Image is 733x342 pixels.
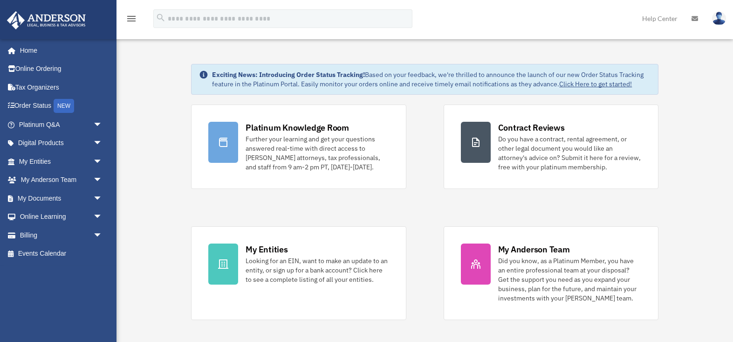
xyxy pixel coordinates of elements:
[498,134,641,172] div: Do you have a contract, rental agreement, or other legal document you would like an attorney's ad...
[7,41,112,60] a: Home
[712,12,726,25] img: User Pic
[246,122,349,133] div: Platinum Knowledge Room
[93,115,112,134] span: arrow_drop_down
[191,226,406,320] a: My Entities Looking for an EIN, want to make an update to an entity, or sign up for a bank accoun...
[54,99,74,113] div: NEW
[7,189,116,208] a: My Documentsarrow_drop_down
[246,256,389,284] div: Looking for an EIN, want to make an update to an entity, or sign up for a bank account? Click her...
[498,244,570,255] div: My Anderson Team
[4,11,89,29] img: Anderson Advisors Platinum Portal
[7,97,116,116] a: Order StatusNEW
[7,78,116,97] a: Tax Organizers
[93,208,112,227] span: arrow_drop_down
[7,60,116,78] a: Online Ordering
[7,134,116,153] a: Digital Productsarrow_drop_down
[126,16,137,24] a: menu
[156,13,166,23] i: search
[7,244,116,263] a: Events Calendar
[559,80,632,88] a: Click Here to get started!
[444,105,658,189] a: Contract Reviews Do you have a contract, rental agreement, or other legal document you would like...
[246,244,288,255] div: My Entities
[7,152,116,171] a: My Entitiesarrow_drop_down
[246,134,389,172] div: Further your learning and get your questions answered real-time with direct access to [PERSON_NAM...
[191,105,406,189] a: Platinum Knowledge Room Further your learning and get your questions answered real-time with dire...
[93,134,112,153] span: arrow_drop_down
[93,226,112,245] span: arrow_drop_down
[7,115,116,134] a: Platinum Q&Aarrow_drop_down
[7,226,116,244] a: Billingarrow_drop_down
[7,208,116,226] a: Online Learningarrow_drop_down
[126,13,137,24] i: menu
[498,122,565,133] div: Contract Reviews
[93,152,112,171] span: arrow_drop_down
[212,70,650,89] div: Based on your feedback, we're thrilled to announce the launch of our new Order Status Tracking fe...
[93,189,112,208] span: arrow_drop_down
[93,171,112,190] span: arrow_drop_down
[7,171,116,189] a: My Anderson Teamarrow_drop_down
[498,256,641,303] div: Did you know, as a Platinum Member, you have an entire professional team at your disposal? Get th...
[212,70,365,79] strong: Exciting News: Introducing Order Status Tracking!
[444,226,658,320] a: My Anderson Team Did you know, as a Platinum Member, you have an entire professional team at your...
